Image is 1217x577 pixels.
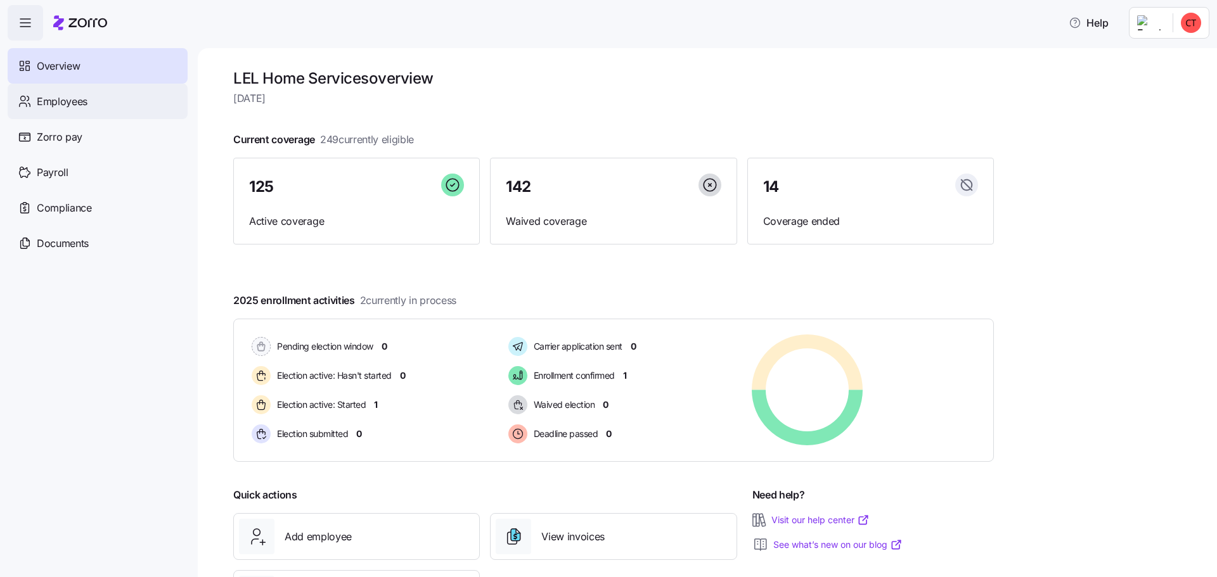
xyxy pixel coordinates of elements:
a: See what’s new on our blog [773,538,903,551]
a: Visit our help center [771,514,870,526]
span: Documents [37,236,89,251]
span: Add employee [285,529,352,545]
span: 1 [374,398,378,411]
span: 0 [603,398,608,411]
span: Compliance [37,200,92,216]
span: Need help? [752,487,805,503]
span: Coverage ended [763,213,978,229]
span: Employees [37,94,87,110]
span: 0 [606,428,612,440]
span: [DATE] [233,91,994,106]
span: Zorro pay [37,129,82,145]
span: Election submitted [273,428,348,440]
h1: LEL Home Services overview [233,68,994,88]
img: Employer logo [1137,15,1162,30]
span: Quick actions [233,487,297,503]
span: Enrollment confirmed [530,369,615,382]
span: 249 currently eligible [320,132,414,148]
span: Carrier application sent [530,340,622,353]
a: Employees [8,84,188,119]
span: 0 [356,428,362,440]
a: Zorro pay [8,119,188,155]
span: 2025 enrollment activities [233,293,456,308]
span: Deadline passed [530,428,598,440]
a: Overview [8,48,188,84]
span: 142 [506,179,531,194]
a: Documents [8,225,188,261]
span: Payroll [37,165,68,181]
img: d39c48567e4724277dc167f4fdb014a5 [1181,13,1201,33]
span: Waived election [530,398,595,411]
span: Election active: Hasn't started [273,369,392,382]
span: 14 [763,179,779,194]
span: Pending election window [273,340,373,353]
span: Overview [37,58,80,74]
span: 0 [631,340,636,353]
span: Election active: Started [273,398,366,411]
span: 0 [400,369,406,382]
a: Payroll [8,155,188,190]
span: 0 [382,340,387,353]
button: Help [1059,10,1119,35]
span: 125 [249,179,274,194]
span: Current coverage [233,132,414,148]
span: 2 currently in process [360,293,456,308]
span: Help [1069,15,1109,30]
span: 1 [623,369,627,382]
span: Waived coverage [506,213,721,229]
span: Active coverage [249,213,464,229]
a: Compliance [8,190,188,225]
span: View invoices [541,529,605,545]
